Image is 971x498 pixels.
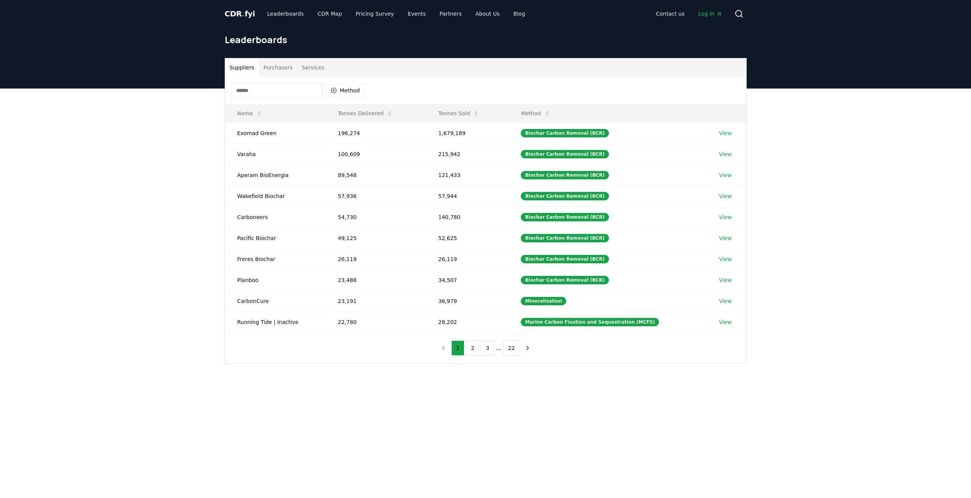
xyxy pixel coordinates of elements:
[225,227,326,248] td: Pacific Biochar
[521,276,609,284] div: Biochar Carbon Removal (BCR)
[326,84,365,97] button: Method
[225,164,326,185] td: Aperam BioEnergia
[225,8,255,19] a: CDR.fyi
[507,7,531,21] a: Blog
[521,192,609,200] div: Biochar Carbon Removal (BCR)
[426,185,509,206] td: 57,944
[225,206,326,227] td: Carboneers
[225,9,255,18] span: CDR fyi
[231,106,268,121] button: Name
[650,7,728,21] nav: Main
[225,185,326,206] td: Wakefield Biochar
[311,7,348,21] a: CDR Map
[469,7,506,21] a: About Us
[426,206,509,227] td: 140,780
[426,248,509,269] td: 26,119
[719,150,732,158] a: View
[332,106,399,121] button: Tonnes Delivered
[698,10,722,18] span: Log in
[326,227,426,248] td: 49,125
[521,340,534,356] button: next page
[719,297,732,305] a: View
[225,143,326,164] td: Varaha
[432,106,485,121] button: Tonnes Sold
[426,311,509,332] td: 28,202
[719,213,732,221] a: View
[326,311,426,332] td: 22,780
[521,150,609,158] div: Biochar Carbon Removal (BCR)
[515,106,556,121] button: Method
[426,164,509,185] td: 121,433
[521,129,609,137] div: Biochar Carbon Removal (BCR)
[225,58,259,77] button: Suppliers
[225,122,326,143] td: Exomad Green
[225,290,326,311] td: CarbonCure
[719,192,732,200] a: View
[261,7,310,21] a: Leaderboards
[326,122,426,143] td: 196,274
[261,7,531,21] nav: Main
[521,213,609,221] div: Biochar Carbon Removal (BCR)
[297,58,329,77] button: Services
[719,129,732,137] a: View
[426,143,509,164] td: 215,942
[481,340,494,356] button: 3
[719,171,732,179] a: View
[402,7,432,21] a: Events
[242,9,245,18] span: .
[225,269,326,290] td: Planboo
[451,340,465,356] button: 1
[326,248,426,269] td: 26,119
[521,234,609,242] div: Biochar Carbon Removal (BCR)
[326,206,426,227] td: 54,730
[326,143,426,164] td: 100,609
[719,276,732,284] a: View
[719,318,732,326] a: View
[650,7,691,21] a: Contact us
[719,255,732,263] a: View
[426,290,509,311] td: 36,979
[521,318,659,326] div: Marine Carbon Fixation and Sequestration (MCFS)
[426,122,509,143] td: 1,679,189
[326,164,426,185] td: 89,548
[326,185,426,206] td: 57,936
[259,58,297,77] button: Purchasers
[225,311,326,332] td: Running Tide | Inactive
[225,34,747,46] h1: Leaderboards
[225,248,326,269] td: Freres Biochar
[496,343,501,353] li: ...
[466,340,479,356] button: 2
[326,269,426,290] td: 23,488
[433,7,468,21] a: Partners
[426,227,509,248] td: 52,625
[521,297,566,305] div: Mineralization
[349,7,400,21] a: Pricing Survey
[521,171,609,179] div: Biochar Carbon Removal (BCR)
[326,290,426,311] td: 23,191
[426,269,509,290] td: 34,507
[692,7,728,21] a: Log in
[503,340,520,356] button: 22
[719,234,732,242] a: View
[521,255,609,263] div: Biochar Carbon Removal (BCR)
